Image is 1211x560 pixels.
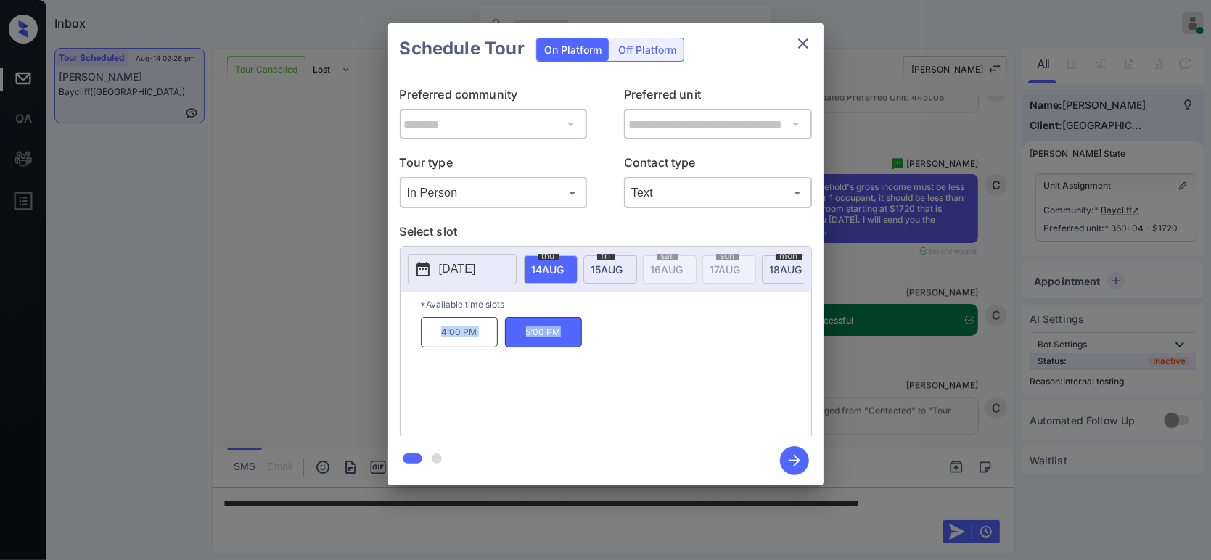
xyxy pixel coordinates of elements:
span: thu [538,252,559,260]
span: mon [776,252,802,260]
p: Tour type [400,154,588,177]
p: 4:00 PM [421,317,498,347]
span: fri [597,252,615,260]
div: date-select [524,255,578,284]
div: Text [628,181,808,205]
p: Preferred community [400,86,588,109]
p: [DATE] [439,260,476,278]
span: 14 AUG [532,263,565,276]
div: date-select [583,255,637,284]
button: btn-next [771,442,818,479]
button: [DATE] [408,254,517,284]
button: close [789,29,818,58]
p: Preferred unit [624,86,812,109]
div: In Person [403,181,584,205]
span: 15 AUG [591,263,623,276]
p: 5:00 PM [505,317,582,347]
div: On Platform [537,38,609,61]
p: Select slot [400,223,812,246]
p: *Available time slots [421,292,811,317]
h2: Schedule Tour [388,23,536,74]
div: Off Platform [611,38,684,61]
div: date-select [762,255,816,284]
p: Contact type [624,154,812,177]
span: 18 AUG [770,263,802,276]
